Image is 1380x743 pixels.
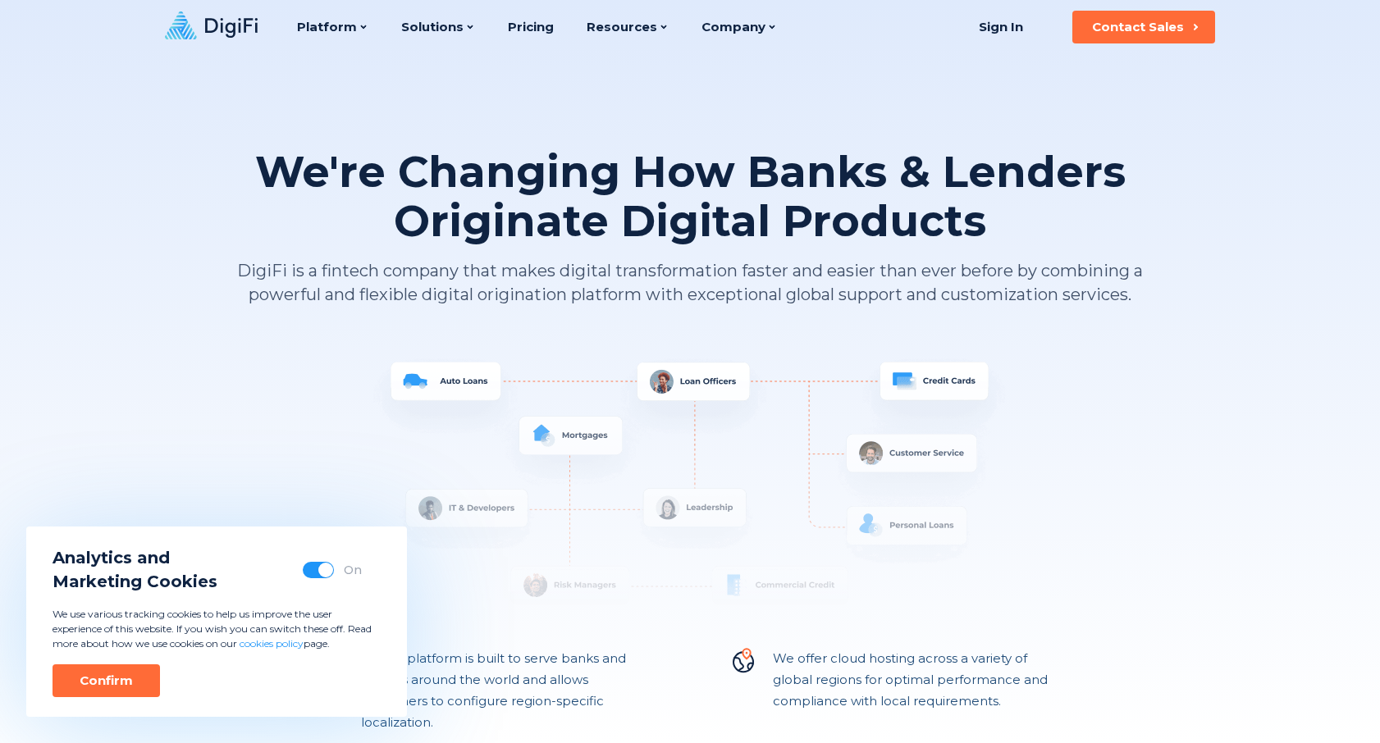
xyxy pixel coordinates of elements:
a: cookies policy [240,637,304,650]
h1: We're Changing How Banks & Lenders Originate Digital Products [235,148,1145,246]
p: DigiFi is a fintech company that makes digital transformation faster and easier than ever before ... [235,259,1145,307]
button: Confirm [53,664,160,697]
div: Contact Sales [1092,19,1184,35]
span: Analytics and [53,546,217,570]
span: Marketing Cookies [53,570,217,594]
p: We use various tracking cookies to help us improve the user experience of this website. If you wi... [53,607,381,651]
div: On [344,562,362,578]
div: Confirm [80,672,133,689]
img: System Overview [235,356,1145,635]
a: Sign In [958,11,1043,43]
button: Contact Sales [1072,11,1215,43]
p: DigiFi’s platform is built to serve banks and lenders around the world and allows customers to co... [361,648,650,733]
p: We offer cloud hosting across a variety of global regions for optimal performance and compliance ... [773,648,1062,733]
